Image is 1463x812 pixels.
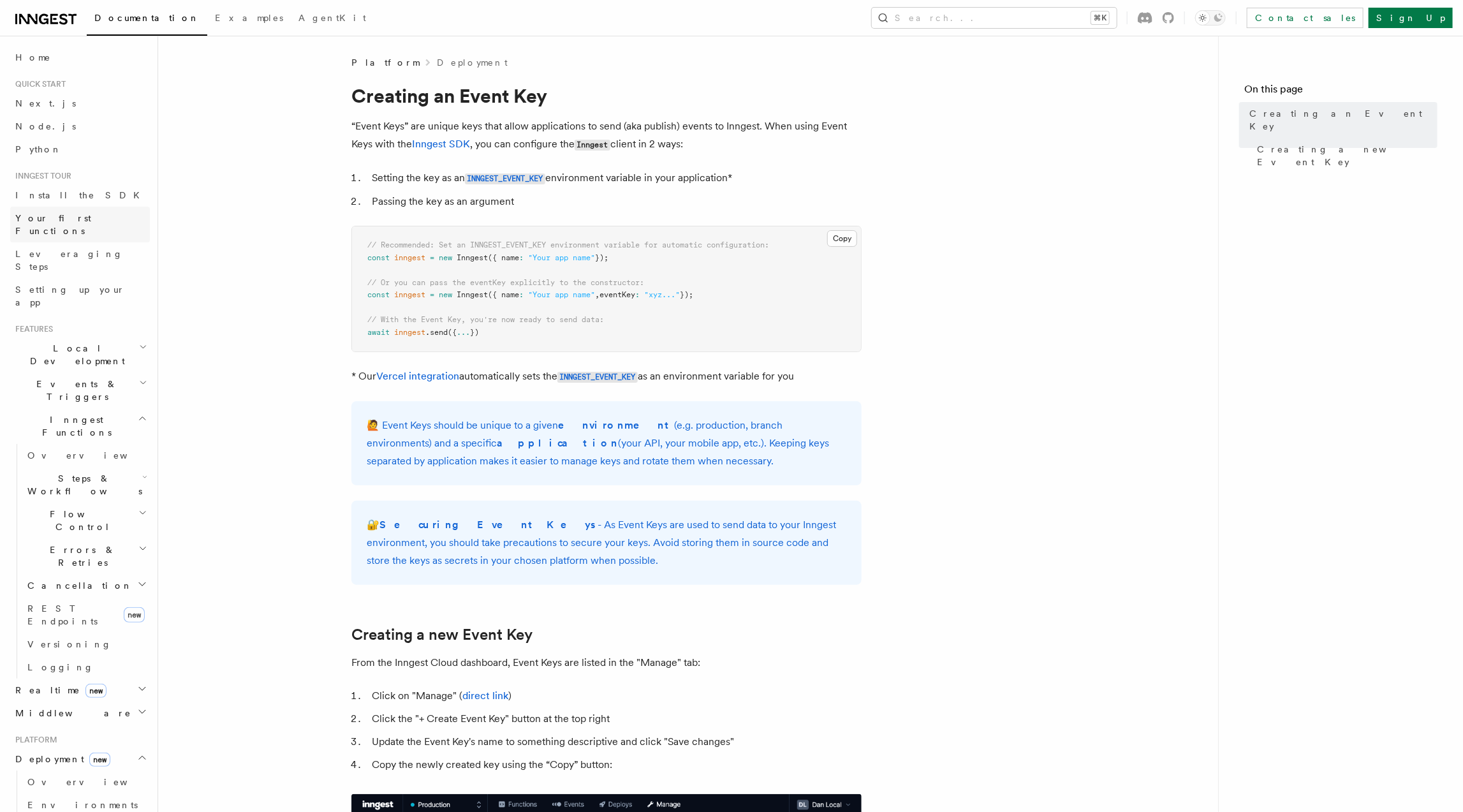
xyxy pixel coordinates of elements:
span: eventKey [599,290,635,299]
a: Contact sales [1247,8,1364,28]
span: // Or you can pass the eventKey explicitly to the constructor: [367,278,644,287]
span: new [124,607,145,623]
span: Your first Functions [15,213,91,236]
p: 🙋 Event Keys should be unique to a given (e.g. production, branch environments) and a specific (y... [367,417,846,470]
a: Deployment [437,56,508,69]
span: Creating an Event Key [1249,107,1437,133]
span: "Your app name" [528,253,595,262]
button: Steps & Workflows [22,467,150,503]
a: Documentation [87,4,207,36]
span: inngest [394,253,425,262]
a: Logging [22,656,150,679]
span: : [519,253,524,262]
span: // With the Event Key, you're now ready to send data: [367,315,604,324]
a: Your first Functions [10,207,150,242]
button: Toggle dark mode [1195,10,1226,26]
span: Node.js [15,121,76,131]
a: Creating a new Event Key [1252,138,1437,173]
span: ({ [448,328,457,337]
code: INNGEST_EVENT_KEY [557,372,638,383]
span: Overview [27,450,159,461]
button: Middleware [10,702,150,725]
p: * Our automatically sets the as an environment variable for you [351,367,862,386]
a: Versioning [22,633,150,656]
span: await [367,328,390,337]
span: new [439,253,452,262]
span: : [519,290,524,299]
span: ({ name [488,290,519,299]
span: Features [10,324,53,334]
span: Inngest [457,290,488,299]
span: Leveraging Steps [15,249,123,272]
span: Logging [27,662,94,672]
h4: On this page [1244,82,1437,102]
p: 🔐 - As Event Keys are used to send data to your Inngest environment, you should take precautions ... [367,516,846,570]
span: // Recommended: Set an INNGEST_EVENT_KEY environment variable for automatic configuration: [367,240,769,249]
button: Flow Control [22,503,150,538]
span: }) [470,328,479,337]
a: Overview [22,771,150,794]
span: Examples [215,13,283,23]
span: = [430,290,434,299]
span: }); [680,290,693,299]
button: Events & Triggers [10,373,150,408]
span: Inngest [457,253,488,262]
span: REST Endpoints [27,603,98,626]
span: new [89,753,110,767]
span: .send [425,328,448,337]
a: Node.js [10,115,150,138]
span: Documentation [94,13,200,23]
li: Copy the newly created key using the “Copy” button: [368,756,862,774]
button: Realtimenew [10,679,150,702]
li: Click the "+ Create Event Key" button at the top right [368,710,862,728]
span: Local Development [10,342,139,367]
span: new [439,290,452,299]
li: Passing the key as an argument [368,193,862,210]
button: Copy [827,230,857,247]
a: Install the SDK [10,184,150,207]
span: Install the SDK [15,190,147,200]
strong: application [497,437,618,449]
span: "xyz..." [644,290,680,299]
span: Creating a new Event Key [1257,143,1437,168]
span: Inngest Functions [10,413,138,439]
li: Setting the key as an environment variable in your application* [368,169,862,188]
span: Quick start [10,79,66,89]
strong: Securing Event Keys [379,519,598,531]
span: const [367,253,390,262]
a: Inngest SDK [412,138,470,150]
a: INNGEST_EVENT_KEY [465,172,545,184]
span: inngest [394,328,425,337]
span: ... [457,328,470,337]
span: Next.js [15,98,76,108]
button: Inngest Functions [10,408,150,444]
a: Vercel integration [376,370,459,382]
span: Python [15,144,62,154]
li: Click on "Manage" ( ) [368,687,862,705]
code: Inngest [575,140,610,151]
span: , [595,290,599,299]
span: Cancellation [22,579,133,592]
span: Home [15,51,51,64]
span: Versioning [27,639,112,649]
button: Cancellation [22,574,150,597]
a: REST Endpointsnew [22,597,150,633]
span: Flow Control [22,508,138,533]
span: ({ name [488,253,519,262]
a: INNGEST_EVENT_KEY [557,370,638,382]
strong: environment [558,419,674,431]
span: AgentKit [298,13,366,23]
code: INNGEST_EVENT_KEY [465,173,545,184]
span: Inngest tour [10,171,71,181]
a: Sign Up [1369,8,1453,28]
a: Creating a new Event Key [351,626,533,644]
a: Creating an Event Key [1244,102,1437,138]
span: : [635,290,640,299]
button: Search...⌘K [872,8,1117,28]
span: Platform [10,735,57,745]
span: Overview [27,777,159,787]
span: new [85,684,107,698]
h1: Creating an Event Key [351,84,862,107]
a: Setting up your app [10,278,150,314]
span: Deployment [10,753,110,765]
